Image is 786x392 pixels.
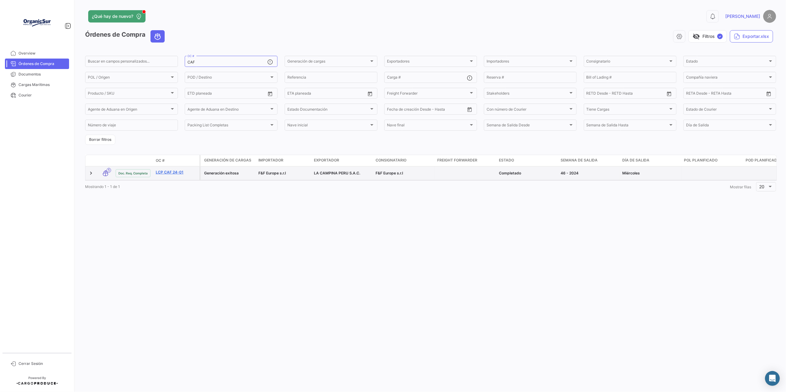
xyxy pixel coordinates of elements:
span: POL Planificado [684,157,718,163]
input: Hasta [702,92,739,96]
span: Órdenes de Compra [19,61,67,67]
span: Consignatario [586,60,668,64]
span: F&F Europe s.r.l [258,171,286,175]
div: Generación exitosa [204,170,253,176]
span: Documentos [19,71,67,77]
datatable-header-cell: Consignatario [373,155,435,166]
input: Hasta [402,108,440,112]
button: Open calendar [465,105,474,114]
span: Generación de cargas [204,157,251,163]
div: Completado [499,170,556,176]
button: Open calendar [665,89,674,98]
datatable-header-cell: Estado Doc. [113,158,153,163]
span: Agente de Aduana en Destino [187,108,269,112]
datatable-header-cell: Freight Forwarder [435,155,496,166]
a: Courier [5,90,69,100]
span: Importador [258,157,283,163]
span: Producto / SKU [88,92,170,96]
a: Órdenes de Compra [5,59,69,69]
span: Cerrar Sesión [19,361,67,366]
input: Desde [187,92,199,96]
span: Estado Documentación [287,108,369,112]
span: OC # [156,158,165,163]
span: Stakeholders [487,92,568,96]
h3: Órdenes de Compra [85,30,167,43]
span: POD Planificado [746,157,780,163]
button: Open calendar [764,89,773,98]
button: Open calendar [365,89,375,98]
span: ✓ [717,34,723,39]
datatable-header-cell: Día de Salida [620,155,681,166]
div: Miércoles [622,170,679,176]
input: Desde [387,108,398,112]
span: Nave final [387,124,469,128]
span: Día de Salida [686,124,768,128]
span: Exportador [314,157,339,163]
span: POL / Origen [88,76,170,80]
input: Hasta [303,92,340,96]
span: ¿Qué hay de nuevo? [92,13,133,19]
span: Freight Forwarder [387,92,469,96]
datatable-header-cell: Generación de cargas [200,155,256,166]
input: Desde [586,92,598,96]
span: Cargas Marítimas [19,82,67,88]
input: Hasta [602,92,640,96]
span: F&F Europe s.r.l [376,171,403,175]
span: Estado [499,157,514,163]
span: Generación de cargas [287,60,369,64]
span: 20 [759,184,765,189]
input: Desde [287,92,298,96]
button: Ocean [151,31,164,42]
span: Compañía naviera [686,76,768,80]
datatable-header-cell: OC # [153,155,200,166]
span: Agente de Aduana en Origen [88,108,170,112]
span: [PERSON_NAME] [725,13,760,19]
span: Tiene Cargas [586,108,668,112]
a: Overview [5,48,69,59]
div: 46 - 2024 [561,170,617,176]
a: Expand/Collapse Row [88,170,94,176]
span: LA CAMPINA PERU S.A.C. [314,171,360,175]
button: Open calendar [265,89,275,98]
span: Semana de Salida [561,157,598,163]
button: ¿Qué hay de nuevo? [88,10,146,22]
datatable-header-cell: Modo de Transporte [98,158,113,163]
span: Estado [686,60,768,64]
span: Overview [19,51,67,56]
span: Estado de Courier [686,108,768,112]
span: Importadores [487,60,568,64]
span: Exportadores [387,60,469,64]
span: Con número de Courier [487,108,568,112]
span: visibility_off [693,33,700,40]
datatable-header-cell: Exportador [311,155,373,166]
span: Nave inicial [287,124,369,128]
span: Freight Forwarder [437,157,477,163]
input: Desde [686,92,697,96]
span: 1 [107,168,111,173]
a: Documentos [5,69,69,80]
span: Semana de Salida Hasta [586,124,668,128]
span: Packing List Completas [187,124,269,128]
a: LCP CAF 24-01 [156,169,197,175]
span: Consignatario [376,157,406,163]
button: Borrar filtros [85,135,115,145]
span: Doc. Req. Completa [118,171,148,176]
button: visibility_offFiltros✓ [689,30,727,43]
button: Exportar.xlsx [730,30,773,43]
span: Semana de Salida Desde [487,124,568,128]
datatable-header-cell: Importador [256,155,311,166]
span: Mostrar filas [730,185,751,189]
img: Logo+OrganicSur.png [22,7,52,38]
img: placeholder-user.png [763,10,776,23]
span: Día de Salida [622,157,649,163]
a: Cargas Marítimas [5,80,69,90]
span: Mostrando 1 - 1 de 1 [85,184,120,189]
datatable-header-cell: POL Planificado [681,155,743,166]
input: Hasta [203,92,241,96]
div: Abrir Intercom Messenger [765,371,780,386]
datatable-header-cell: Semana de Salida [558,155,620,166]
span: Courier [19,92,67,98]
datatable-header-cell: Estado [496,155,558,166]
span: POD / Destino [187,76,269,80]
